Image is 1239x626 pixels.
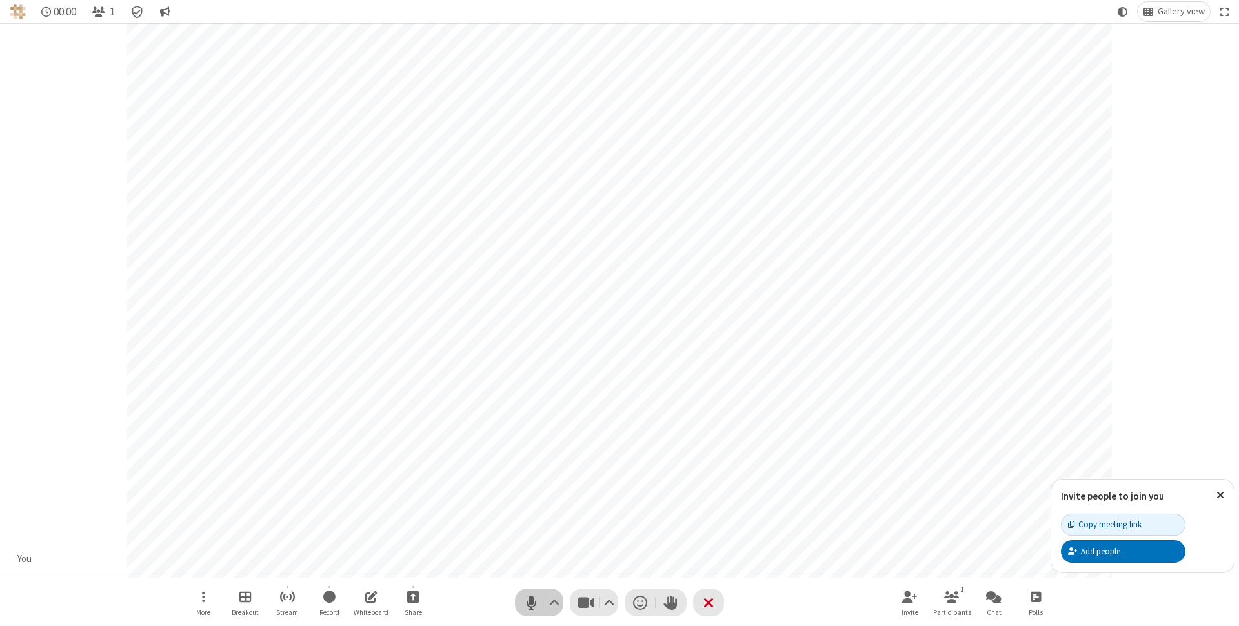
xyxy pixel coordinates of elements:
[902,609,918,616] span: Invite
[1138,2,1210,21] button: Change layout
[125,2,150,21] div: Meeting details Encryption enabled
[184,584,223,621] button: Open menu
[310,584,348,621] button: Start recording
[891,584,929,621] button: Invite participants (⌘+Shift+I)
[1061,514,1185,536] button: Copy meeting link
[319,609,339,616] span: Record
[656,589,687,616] button: Raise hand
[405,609,422,616] span: Share
[352,584,390,621] button: Open shared whiteboard
[1158,6,1205,17] span: Gallery view
[1068,518,1142,530] div: Copy meeting link
[957,583,968,595] div: 1
[933,609,971,616] span: Participants
[974,584,1013,621] button: Open chat
[570,589,618,616] button: Stop video (⌘+Shift+V)
[987,609,1002,616] span: Chat
[13,552,37,567] div: You
[546,589,563,616] button: Audio settings
[226,584,265,621] button: Manage Breakout Rooms
[515,589,563,616] button: Mute (⌘+Shift+A)
[1215,2,1234,21] button: Fullscreen
[232,609,259,616] span: Breakout
[110,6,115,18] span: 1
[1113,2,1133,21] button: Using system theme
[601,589,618,616] button: Video setting
[10,4,26,19] img: QA Selenium DO NOT DELETE OR CHANGE
[932,584,971,621] button: Open participant list
[1061,490,1164,502] label: Invite people to join you
[1207,480,1234,511] button: Close popover
[36,2,82,21] div: Timer
[1029,609,1043,616] span: Polls
[196,609,210,616] span: More
[693,589,724,616] button: End or leave meeting
[154,2,175,21] button: Conversation
[276,609,298,616] span: Stream
[54,6,76,18] span: 00:00
[394,584,432,621] button: Start sharing
[354,609,388,616] span: Whiteboard
[268,584,307,621] button: Start streaming
[1016,584,1055,621] button: Open poll
[86,2,120,21] button: Open participant list
[1061,540,1185,562] button: Add people
[625,589,656,616] button: Send a reaction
